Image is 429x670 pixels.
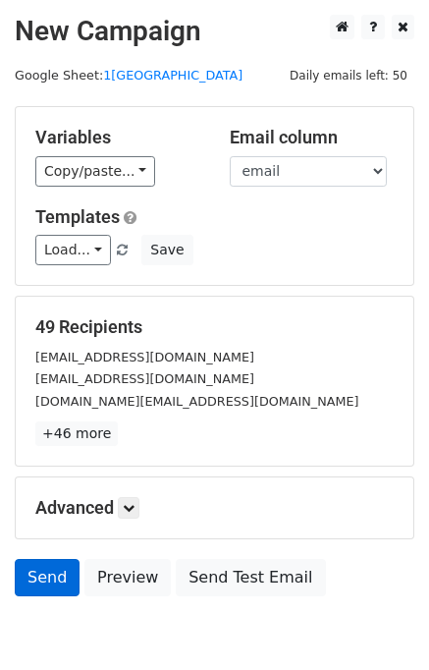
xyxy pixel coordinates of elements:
small: Google Sheet: [15,68,242,83]
div: 聊天小工具 [331,576,429,670]
h2: New Campaign [15,15,414,48]
a: Preview [84,559,171,596]
span: Daily emails left: 50 [283,65,414,86]
a: Copy/paste... [35,156,155,187]
h5: Email column [230,127,395,148]
small: [DOMAIN_NAME][EMAIL_ADDRESS][DOMAIN_NAME] [35,394,358,409]
a: Load... [35,235,111,265]
small: [EMAIL_ADDRESS][DOMAIN_NAME] [35,350,254,364]
a: Daily emails left: 50 [283,68,414,83]
h5: Advanced [35,497,394,519]
a: Templates [35,206,120,227]
iframe: Chat Widget [331,576,429,670]
a: 1[GEOGRAPHIC_DATA] [103,68,242,83]
a: Send [15,559,80,596]
button: Save [141,235,192,265]
small: [EMAIL_ADDRESS][DOMAIN_NAME] [35,371,254,386]
a: +46 more [35,421,118,446]
h5: 49 Recipients [35,316,394,338]
a: Send Test Email [176,559,325,596]
h5: Variables [35,127,200,148]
